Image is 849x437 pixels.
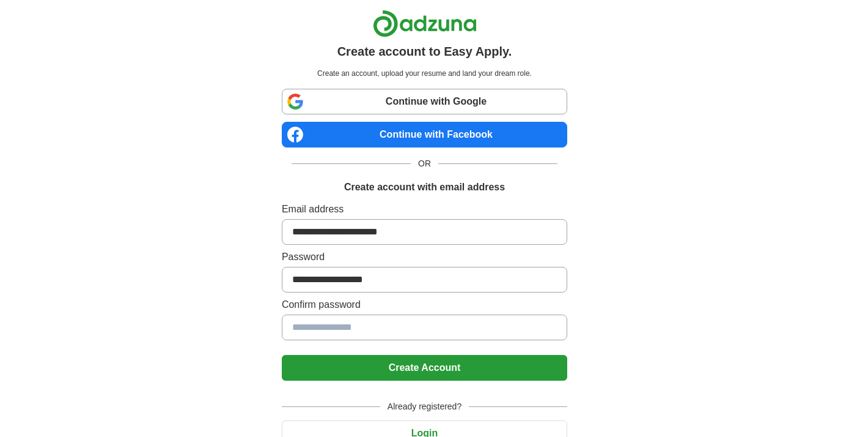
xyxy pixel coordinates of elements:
h1: Create account with email address [344,180,505,195]
img: Adzuna logo [373,10,477,37]
label: Email address [282,202,567,217]
a: Continue with Facebook [282,122,567,148]
a: Continue with Google [282,89,567,114]
h1: Create account to Easy Apply. [337,42,512,61]
button: Create Account [282,355,567,381]
span: Already registered? [380,400,469,413]
label: Confirm password [282,297,567,312]
p: Create an account, upload your resume and land your dream role. [284,68,565,79]
label: Password [282,250,567,264]
span: OR [411,157,438,170]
